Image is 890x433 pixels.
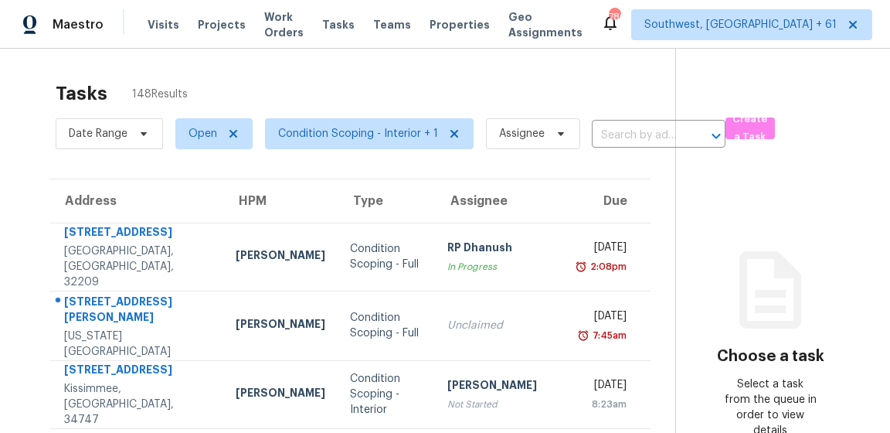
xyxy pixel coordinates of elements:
div: [DATE] [584,309,627,328]
h3: Choose a task [717,349,824,364]
img: Overdue Alarm Icon [577,328,589,343]
span: Southwest, [GEOGRAPHIC_DATA] + 61 [644,17,837,32]
div: [DATE] [584,240,627,259]
div: [GEOGRAPHIC_DATA], [GEOGRAPHIC_DATA], 32209 [64,244,211,290]
div: [PERSON_NAME] [236,247,325,267]
div: Kissimmee, [GEOGRAPHIC_DATA], 34747 [64,381,211,428]
th: Type [338,179,435,223]
span: Work Orders [264,9,304,40]
span: Projects [198,17,246,32]
div: 780 [609,9,620,25]
span: Condition Scoping - Interior + 1 [278,126,438,141]
div: Unclaimed [447,318,559,333]
span: Properties [430,17,490,32]
div: Condition Scoping - Full [350,241,423,272]
div: RP Dhanush [447,240,559,259]
span: Visits [148,17,179,32]
span: Open [189,126,217,141]
div: [PERSON_NAME] [236,385,325,404]
div: [DATE] [584,377,627,397]
span: Geo Assignments [508,9,583,40]
div: Not Started [447,397,559,412]
div: Condition Scoping - Full [350,310,423,341]
span: Assignee [499,126,545,141]
div: 8:23am [584,397,627,412]
div: [STREET_ADDRESS] [64,224,211,244]
div: [PERSON_NAME] [447,377,559,397]
div: [PERSON_NAME] [236,316,325,336]
div: [US_STATE][GEOGRAPHIC_DATA] [64,329,211,360]
button: Create a Task [725,118,775,139]
th: Due [572,179,651,223]
div: 2:08pm [587,259,627,274]
th: Address [49,179,223,223]
div: In Progress [447,259,559,274]
input: Search by address [592,124,682,148]
h2: Tasks [56,86,107,101]
div: Condition Scoping - Interior [350,371,423,418]
th: HPM [223,179,338,223]
span: Teams [373,17,411,32]
span: Date Range [69,126,127,141]
span: Tasks [322,19,355,30]
button: Open [705,125,727,147]
span: 148 Results [132,87,188,102]
div: [STREET_ADDRESS] [64,362,211,381]
img: Overdue Alarm Icon [575,259,587,274]
span: Create a Task [733,111,767,146]
div: 7:45am [589,328,627,343]
div: [STREET_ADDRESS][PERSON_NAME] [64,294,211,329]
span: Maestro [53,17,104,32]
th: Assignee [435,179,572,223]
